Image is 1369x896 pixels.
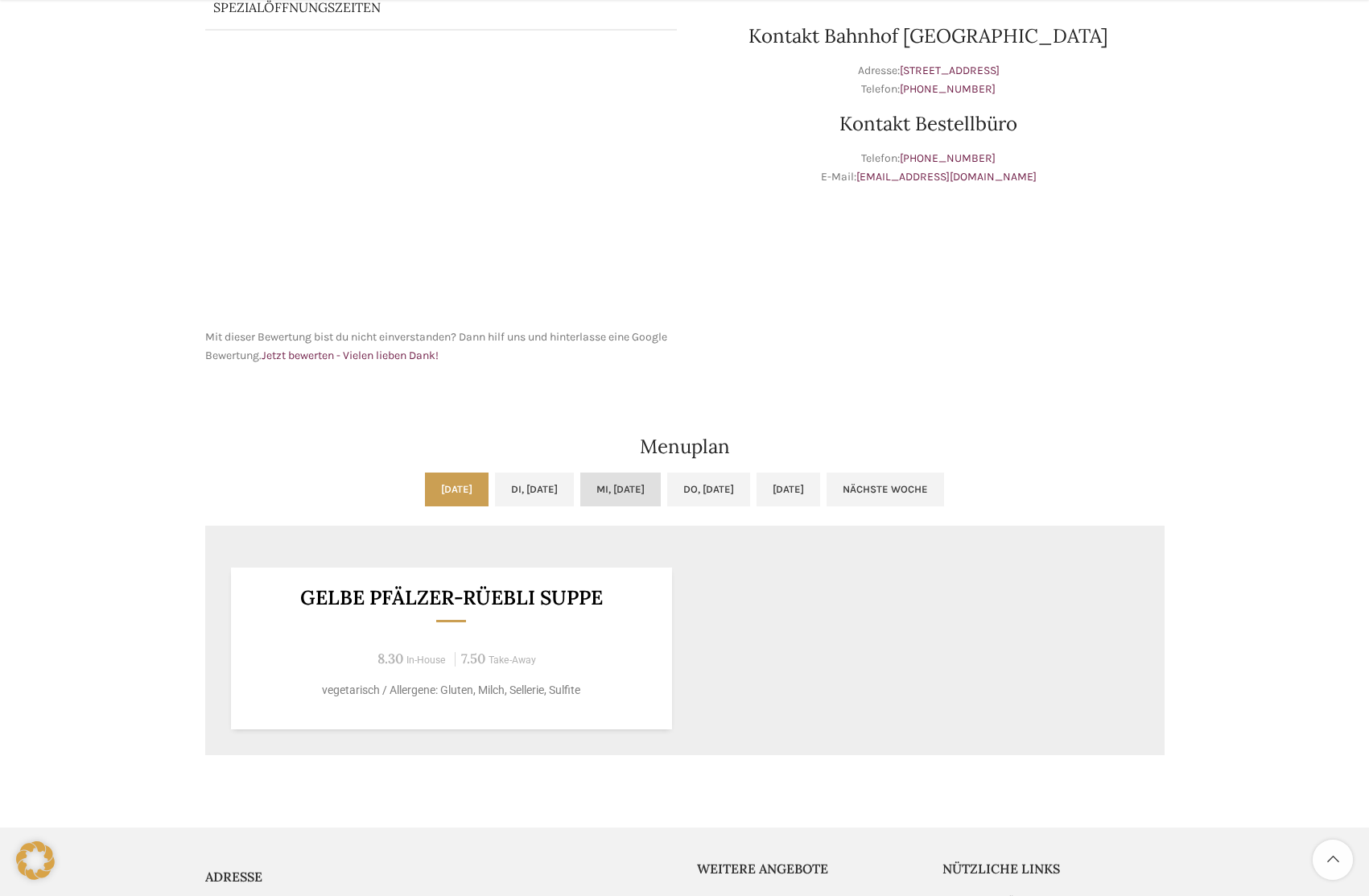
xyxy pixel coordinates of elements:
[693,27,1165,46] h2: Kontakt Bahnhof [GEOGRAPHIC_DATA]
[250,588,652,608] h3: Gelbe Pfälzer-Rüebli Suppe
[900,82,996,96] a: [PHONE_NUMBER]
[693,114,1165,134] h2: Kontakt Bestellbüro
[250,682,652,699] p: vegetarisch / Allergene: Gluten, Milch, Sellerie, Sulfite
[425,473,489,506] a: [DATE]
[495,473,574,506] a: Di, [DATE]
[900,151,996,165] a: [PHONE_NUMBER]
[856,170,1037,184] a: [EMAIL_ADDRESS][DOMAIN_NAME]
[489,654,536,666] span: Take-Away
[377,650,403,667] span: 8.30
[461,650,485,667] span: 7.50
[205,71,677,312] iframe: schwyter bahnhof
[693,150,1165,186] p: Telefon: E-Mail:
[827,473,944,506] a: Nächste Woche
[693,62,1165,98] p: Adresse: Telefon:
[900,64,1000,77] a: [STREET_ADDRESS]
[667,473,750,506] a: Do, [DATE]
[580,473,661,506] a: Mi, [DATE]
[262,349,439,362] a: Jetzt bewerten - Vielen lieben Dank!
[942,860,1165,877] h5: Nützliche Links
[406,654,446,666] span: In-House
[1313,840,1353,880] a: Scroll to top button
[757,473,820,506] a: [DATE]
[205,437,1165,456] h2: Menuplan
[205,328,677,365] p: Mit dieser Bewertung bist du nicht einverstanden? Dann hilf uns und hinterlasse eine Google Bewer...
[697,860,919,877] h5: Weitere Angebote
[205,869,262,885] span: ADRESSE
